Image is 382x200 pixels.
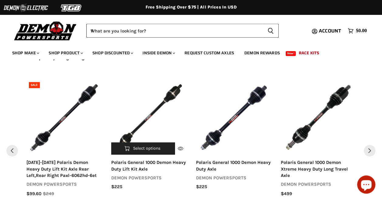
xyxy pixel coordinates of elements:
[26,159,102,179] div: [DATE]-[DATE] polaris demon heavy duty lift kit axle rear left,rear right paxl-6062hd-6et
[319,27,341,35] span: Account
[281,190,292,197] span: $499
[196,175,271,181] div: demon powersports
[44,47,87,59] a: Shop Product
[196,80,271,154] a: Polaris General 1000 Demon Heavy Duty AxlePolaris General 1000 Demon Heavy Duty AxleSelect options
[6,145,18,156] button: Pervious
[86,24,279,38] form: Product
[180,47,239,59] a: Request Custom Axles
[26,159,102,197] a: [DATE]-[DATE] polaris demon heavy duty lift kit axle rear left,rear right paxl-6062hd-6etdemon po...
[138,47,179,59] a: Inside Demon
[111,80,186,154] a: Polaris General 1000 Demon Heavy Duty Lift Kit AxlePolaris General 1000 Demon Heavy Duty Lift Kit...
[286,51,296,56] span: New!
[281,181,356,188] div: demon powersports
[8,47,43,59] a: Shop Make
[111,142,175,154] button: Select options
[281,159,356,179] div: polaris general 1000 demon xtreme heavy duty long travel axle
[111,159,186,190] a: polaris general 1000 demon heavy duty lift kit axledemon powersports$225
[355,175,377,195] inbox-online-store-chat: Shopify online store chat
[12,20,79,41] img: Demon Powersports
[88,47,137,59] a: Shop Discounted
[26,181,102,188] div: demon powersports
[281,159,356,197] a: polaris general 1000 demon xtreme heavy duty long travel axledemon powersports$499
[111,159,186,172] div: polaris general 1000 demon heavy duty lift kit axle
[281,80,356,154] a: Polaris General 1000 Demon Xtreme Heavy Duty Long Travel AxlePolaris General 1000 Demon Xtreme He...
[31,83,38,87] span: SALE
[196,184,207,190] span: $225
[26,80,102,154] a: 2015-2025 Polaris Demon Heavy Duty Lift Kit Axle Rear Left,Rear Right PAXL-6062HD-6ETAdd to cart
[86,24,263,38] input: When autocomplete results are available use up and down arrows to review and enter to select
[26,190,41,197] span: $99.60
[316,28,345,34] a: Account
[43,190,54,197] span: $249
[263,24,279,38] button: Search
[196,159,271,172] div: polaris general 1000 demon heavy duty axle
[364,145,375,156] button: Next
[26,80,102,154] img: 2015-2025 Polaris Demon Heavy Duty Lift Kit Axle Rear Left,Rear Right PAXL-6062HD-6ET
[3,2,49,14] img: Demon Electric Logo 2
[196,159,271,190] a: polaris general 1000 demon heavy duty axledemon powersports$225
[8,44,365,59] ul: Main menu
[356,28,367,34] span: $0.00
[49,2,94,14] img: TGB Logo 2
[111,184,122,190] span: $225
[240,47,284,59] a: Demon Rewards
[294,47,324,59] a: Race Kits
[345,26,370,35] a: $0.00
[15,55,113,60] span: Frequently bought together
[111,175,186,181] div: demon powersports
